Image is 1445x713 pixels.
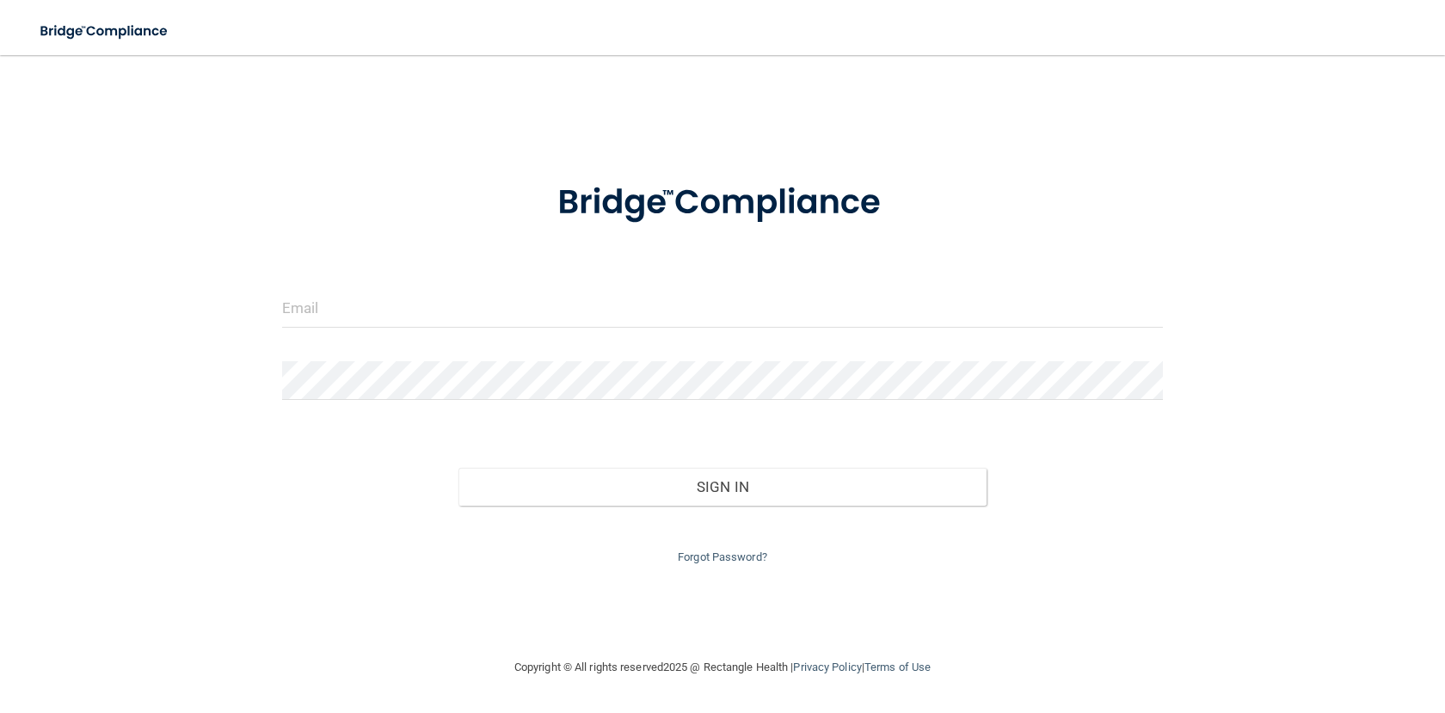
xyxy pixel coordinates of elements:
input: Email [282,289,1163,328]
a: Terms of Use [864,661,931,673]
a: Forgot Password? [678,550,767,563]
img: bridge_compliance_login_screen.278c3ca4.svg [522,158,923,248]
div: Copyright © All rights reserved 2025 @ Rectangle Health | | [409,640,1036,695]
a: Privacy Policy [793,661,861,673]
button: Sign In [458,468,987,506]
img: bridge_compliance_login_screen.278c3ca4.svg [26,14,184,49]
